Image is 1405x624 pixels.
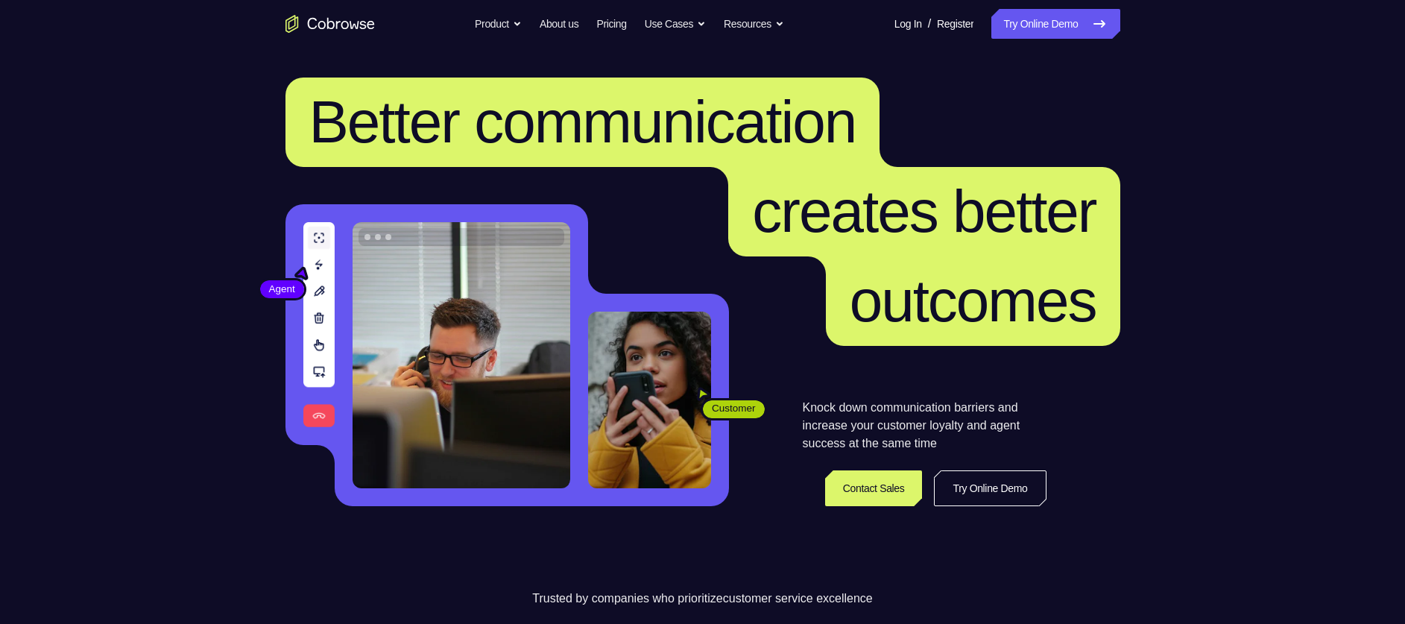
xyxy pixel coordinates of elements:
button: Use Cases [645,9,706,39]
a: Pricing [596,9,626,39]
a: Try Online Demo [934,470,1046,506]
button: Resources [724,9,784,39]
a: Register [937,9,973,39]
button: Product [475,9,522,39]
img: A customer support agent talking on the phone [353,222,570,488]
p: Knock down communication barriers and increase your customer loyalty and agent success at the sam... [803,399,1046,453]
a: Try Online Demo [991,9,1120,39]
span: / [928,15,931,33]
img: A customer holding their phone [588,312,711,488]
span: outcomes [850,268,1096,334]
span: customer service excellence [723,592,873,605]
a: Log In [894,9,922,39]
a: About us [540,9,578,39]
a: Contact Sales [825,470,923,506]
span: creates better [752,178,1096,245]
a: Go to the home page [285,15,375,33]
span: Better communication [309,89,856,155]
